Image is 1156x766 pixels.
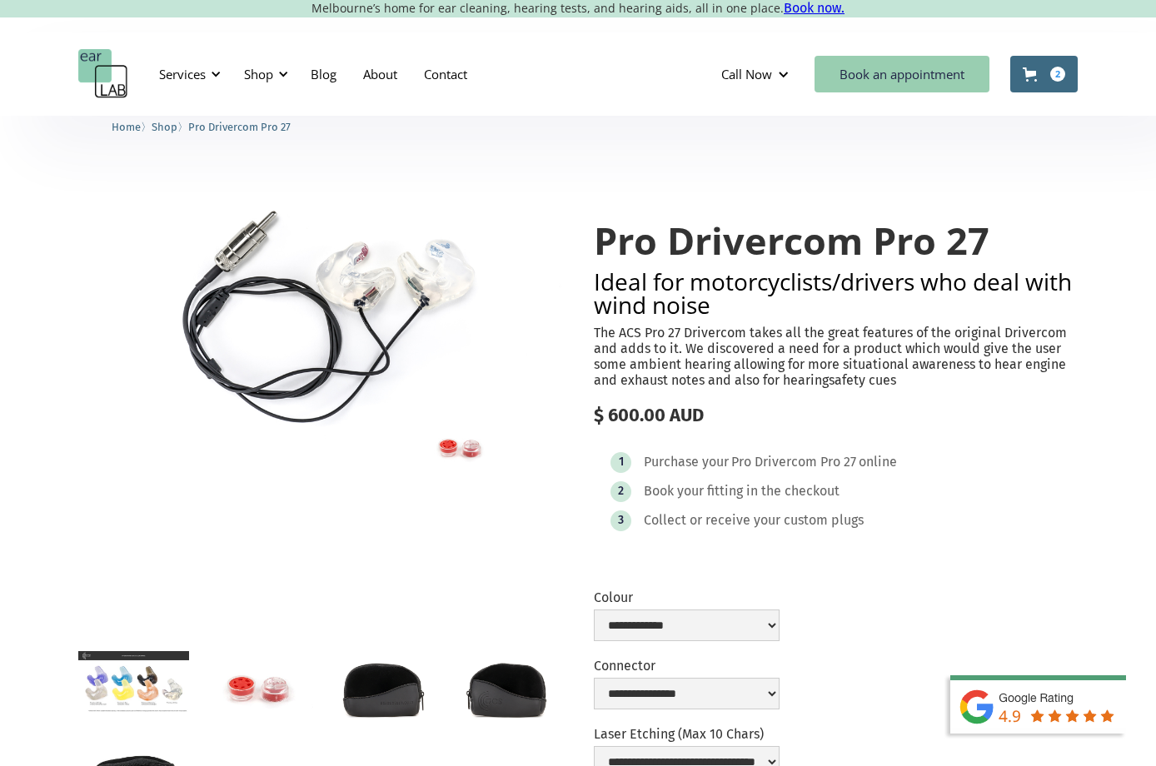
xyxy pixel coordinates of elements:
a: Blog [297,50,350,98]
div: 2 [1050,67,1065,82]
a: Shop [152,118,177,134]
span: Home [112,121,141,133]
li: 〉 [112,118,152,136]
div: Call Now [721,66,772,82]
div: Shop [244,66,273,82]
p: The ACS Pro 27 Drivercom takes all the great features of the original Drivercom and adds to it. W... [594,325,1078,389]
a: open lightbox [327,651,438,724]
a: Pro Drivercom Pro 27 [188,118,291,134]
a: About [350,50,411,98]
label: Colour [594,589,780,605]
img: Pro Drivercom Pro 27 [78,187,562,507]
div: Services [159,66,206,82]
a: Book an appointment [815,56,989,92]
h1: Pro Drivercom Pro 27 [594,220,1078,261]
div: Collect or receive your custom plugs [644,512,864,529]
li: 〉 [152,118,188,136]
div: $ 600.00 AUD [594,405,1078,426]
span: Shop [152,121,177,133]
div: online [859,454,897,470]
a: open lightbox [202,651,313,724]
a: Home [112,118,141,134]
div: 2 [618,485,624,497]
span: Pro Drivercom Pro 27 [188,121,291,133]
a: open lightbox [78,651,189,713]
div: Book your fitting in the checkout [644,483,840,500]
label: Connector [594,658,780,674]
a: open lightbox [78,187,562,507]
a: open lightbox [451,651,562,724]
div: Shop [234,49,293,99]
div: Services [149,49,226,99]
label: Laser Etching (Max 10 Chars) [594,726,780,742]
div: 1 [619,455,624,468]
a: Open cart containing 2 items [1010,56,1078,92]
a: home [78,49,128,99]
div: Call Now [708,49,806,99]
div: Pro Drivercom Pro 27 [731,454,856,470]
a: Contact [411,50,481,98]
div: Purchase your [644,454,729,470]
h2: Ideal for motorcyclists/drivers who deal with wind noise [594,270,1078,316]
div: 3 [618,514,624,526]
